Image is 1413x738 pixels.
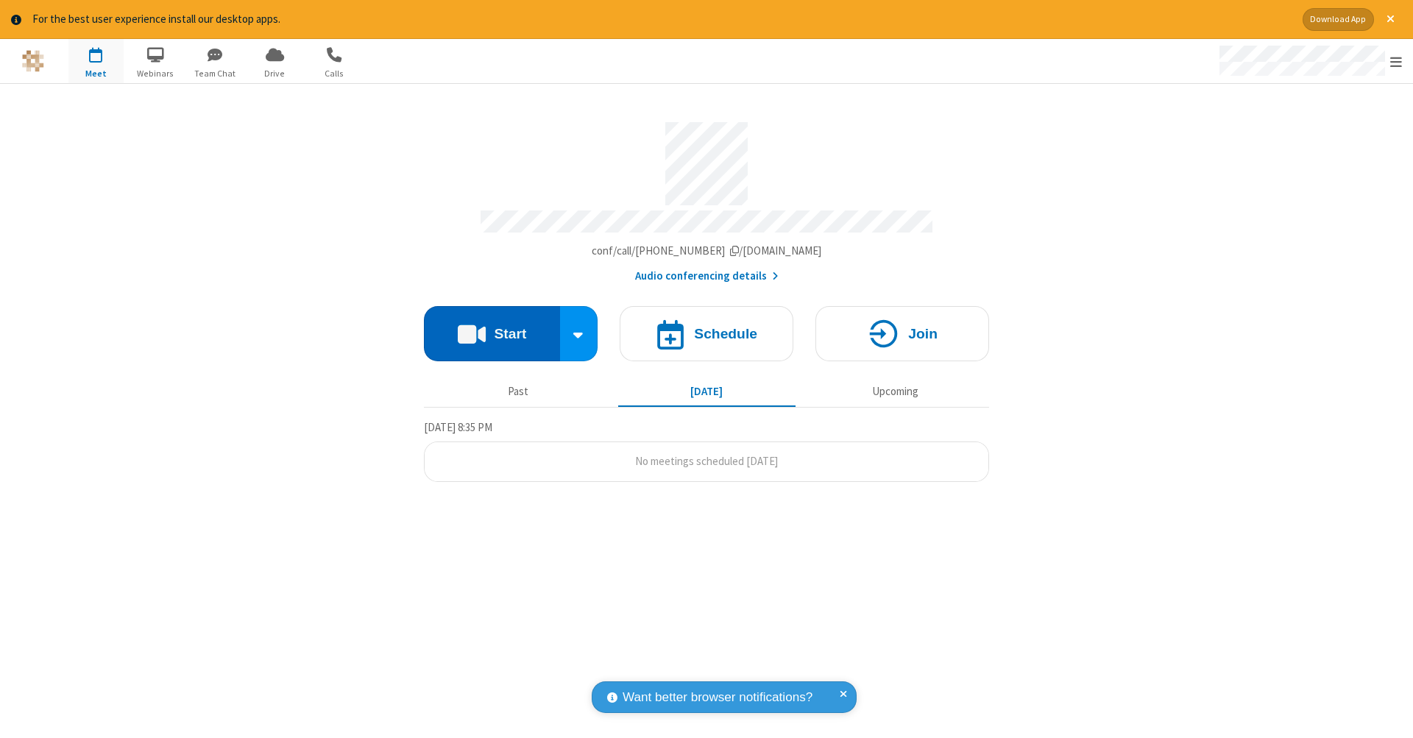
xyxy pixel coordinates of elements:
span: Copy my meeting room link [592,244,822,258]
button: Schedule [620,306,793,361]
span: Calls [307,67,362,80]
button: Start [424,306,560,361]
div: For the best user experience install our desktop apps. [32,11,1292,28]
button: Logo [5,39,60,83]
span: No meetings scheduled [DATE] [635,454,778,468]
button: Past [430,378,607,406]
h4: Join [908,327,938,341]
span: Drive [247,67,302,80]
button: Download App [1303,8,1374,31]
span: Team Chat [188,67,243,80]
span: Meet [68,67,124,80]
div: Open menu [1205,39,1413,83]
span: Webinars [128,67,183,80]
section: Account details [424,111,989,284]
section: Today's Meetings [424,419,989,482]
button: [DATE] [618,378,796,406]
span: [DATE] 8:35 PM [424,420,492,434]
h4: Start [494,327,526,341]
span: Want better browser notifications? [623,688,812,707]
button: Copy my meeting room linkCopy my meeting room link [592,243,822,260]
button: Join [815,306,989,361]
h4: Schedule [694,327,757,341]
div: Start conference options [560,306,598,361]
button: Audio conferencing details [635,268,779,285]
img: QA Selenium DO NOT DELETE OR CHANGE [22,50,44,72]
button: Close alert [1379,8,1402,31]
button: Upcoming [807,378,984,406]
